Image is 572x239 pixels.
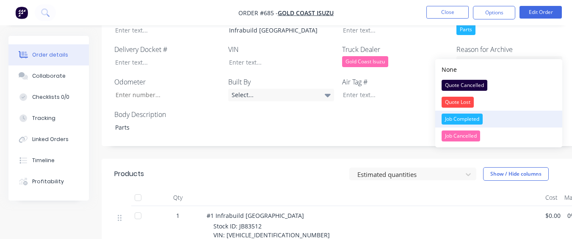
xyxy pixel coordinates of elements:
[32,93,69,101] div: Checklists 0/0
[108,121,214,133] div: Parts
[435,62,562,77] button: None
[8,171,89,192] button: Profitability
[114,169,144,179] div: Products
[542,189,561,206] div: Cost
[8,44,89,65] button: Order details
[442,65,457,74] div: None
[8,87,89,108] button: Checklists 0/0
[176,211,180,220] span: 1
[456,24,475,35] div: Parts
[32,178,64,185] div: Profitability
[426,6,469,19] button: Close
[435,77,562,94] button: Quote Cancelled
[8,150,89,171] button: Timeline
[342,56,388,67] div: Gold Coast Isuzu
[114,77,220,87] label: Odometer
[238,9,278,17] span: Order #685 -
[278,9,334,17] a: Gold Coast Isuzu
[108,89,220,101] input: Enter number...
[483,167,549,181] button: Show / Hide columns
[32,51,68,59] div: Order details
[435,94,562,111] button: Quote Lost
[32,72,66,80] div: Collaborate
[519,6,562,19] button: Edit Order
[456,44,562,54] label: Reason for Archive
[435,128,562,144] button: Job Cancelled
[545,211,561,220] span: $0.00
[442,114,483,125] div: Job Completed
[342,44,448,54] label: Truck Dealer
[222,24,328,36] div: Infrabuild [GEOGRAPHIC_DATA]
[15,6,28,19] img: Factory
[456,56,562,69] div: Select...
[114,44,220,54] label: Delivery Docket #
[342,77,448,87] label: Air Tag #
[32,114,55,122] div: Tracking
[32,157,55,164] div: Timeline
[207,212,304,220] span: #1 Infrabuild [GEOGRAPHIC_DATA]
[8,65,89,87] button: Collaborate
[8,108,89,129] button: Tracking
[442,80,487,91] div: Quote Cancelled
[228,89,334,101] div: Select...
[442,130,480,141] div: Job Cancelled
[152,189,203,206] div: Qty
[435,111,562,128] button: Job Completed
[442,97,474,108] div: Quote Lost
[228,44,334,54] label: VIN
[228,77,334,87] label: Built By
[8,129,89,150] button: Linked Orders
[32,136,69,143] div: Linked Orders
[114,109,220,119] label: Body Description
[473,6,515,19] button: Options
